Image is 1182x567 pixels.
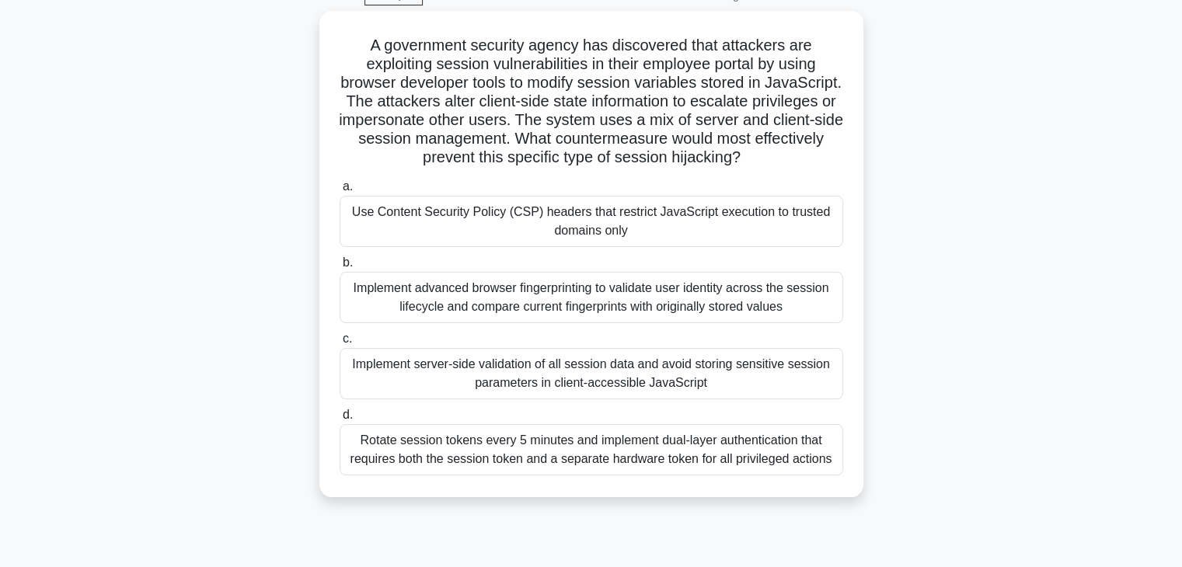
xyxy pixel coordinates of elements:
span: b. [343,256,353,269]
div: Use Content Security Policy (CSP) headers that restrict JavaScript execution to trusted domains only [340,196,843,247]
div: Implement advanced browser fingerprinting to validate user identity across the session lifecycle ... [340,272,843,323]
div: Implement server-side validation of all session data and avoid storing sensitive session paramete... [340,348,843,399]
h5: A government security agency has discovered that attackers are exploiting session vulnerabilities... [338,36,845,168]
span: a. [343,179,353,193]
span: d. [343,408,353,421]
div: Rotate session tokens every 5 minutes and implement dual-layer authentication that requires both ... [340,424,843,475]
span: c. [343,332,352,345]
